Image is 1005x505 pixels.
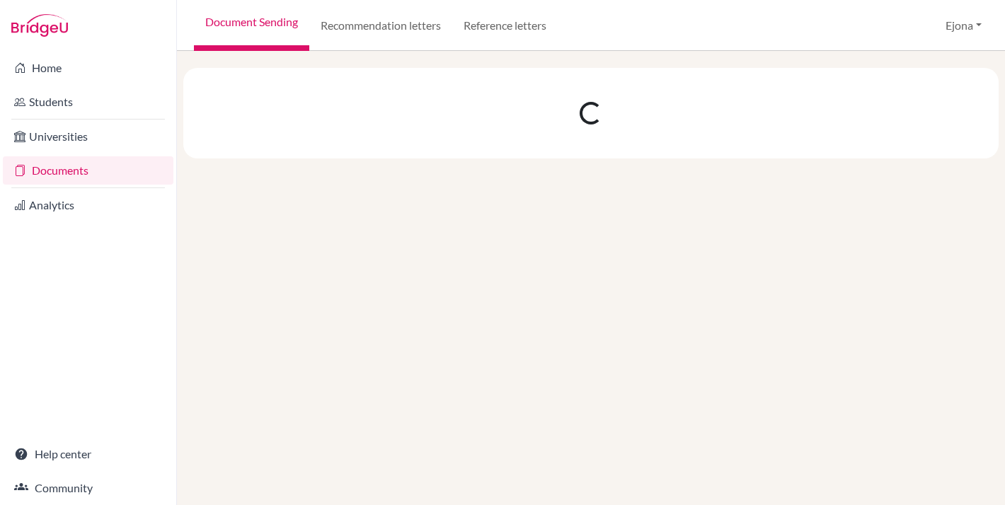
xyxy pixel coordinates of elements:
[3,88,173,116] a: Students
[11,14,68,37] img: Bridge-U
[939,12,988,39] button: Ejona
[3,54,173,82] a: Home
[3,156,173,185] a: Documents
[3,440,173,468] a: Help center
[3,474,173,502] a: Community
[3,191,173,219] a: Analytics
[3,122,173,151] a: Universities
